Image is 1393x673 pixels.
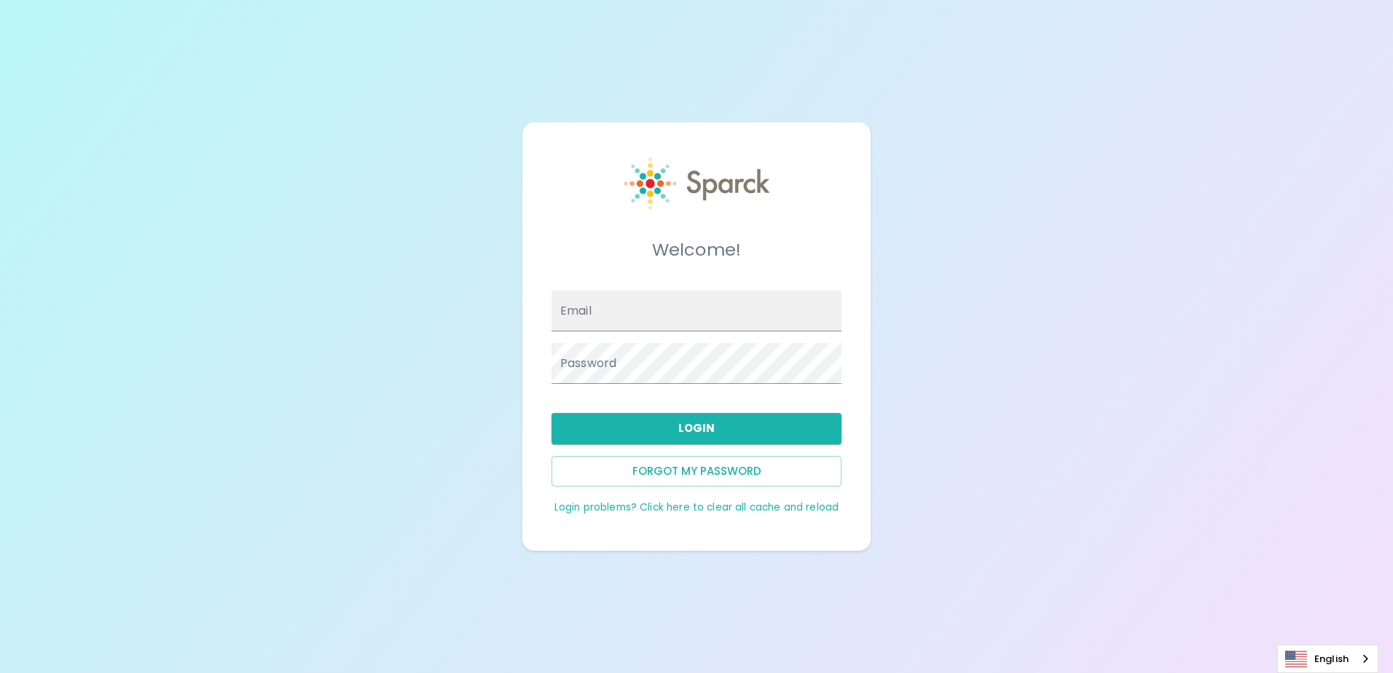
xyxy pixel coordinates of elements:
[1277,645,1378,673] aside: Language selected: English
[1278,645,1378,672] a: English
[552,456,841,487] button: Forgot my password
[552,413,841,444] button: Login
[552,238,841,261] h5: Welcome!
[1277,645,1378,673] div: Language
[554,500,839,514] a: Login problems? Click here to clear all cache and reload
[624,157,769,210] img: Sparck logo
